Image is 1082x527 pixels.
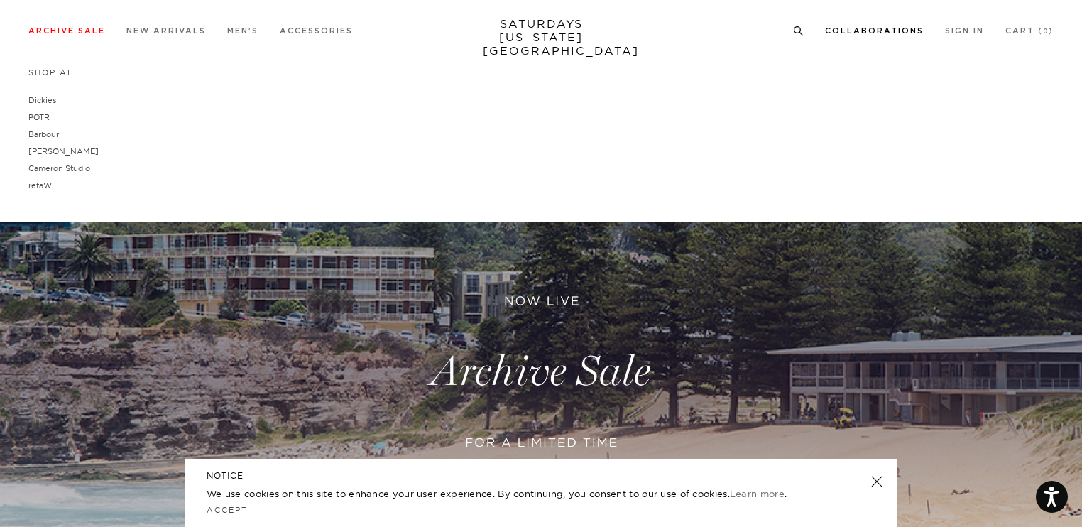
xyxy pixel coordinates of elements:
a: Collaborations [825,27,924,35]
small: 0 [1043,28,1049,35]
a: retaW [28,180,52,190]
a: Accessories [280,27,353,35]
a: Archive Sale [28,27,105,35]
a: Dickies [28,95,56,105]
a: Men's [227,27,258,35]
a: Learn more [730,488,785,499]
a: [PERSON_NAME] [28,146,99,156]
a: POTR [28,112,50,122]
a: Cameron Studio [28,163,90,173]
a: Barbour [28,129,59,139]
h5: NOTICE [207,469,875,482]
a: SATURDAYS[US_STATE][GEOGRAPHIC_DATA] [483,17,600,58]
a: New Arrivals [126,27,206,35]
a: Cart (0) [1005,27,1054,35]
a: Accept [207,505,248,515]
a: Shop All [28,67,80,77]
a: Sign In [945,27,984,35]
p: We use cookies on this site to enhance your user experience. By continuing, you consent to our us... [207,487,825,501]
